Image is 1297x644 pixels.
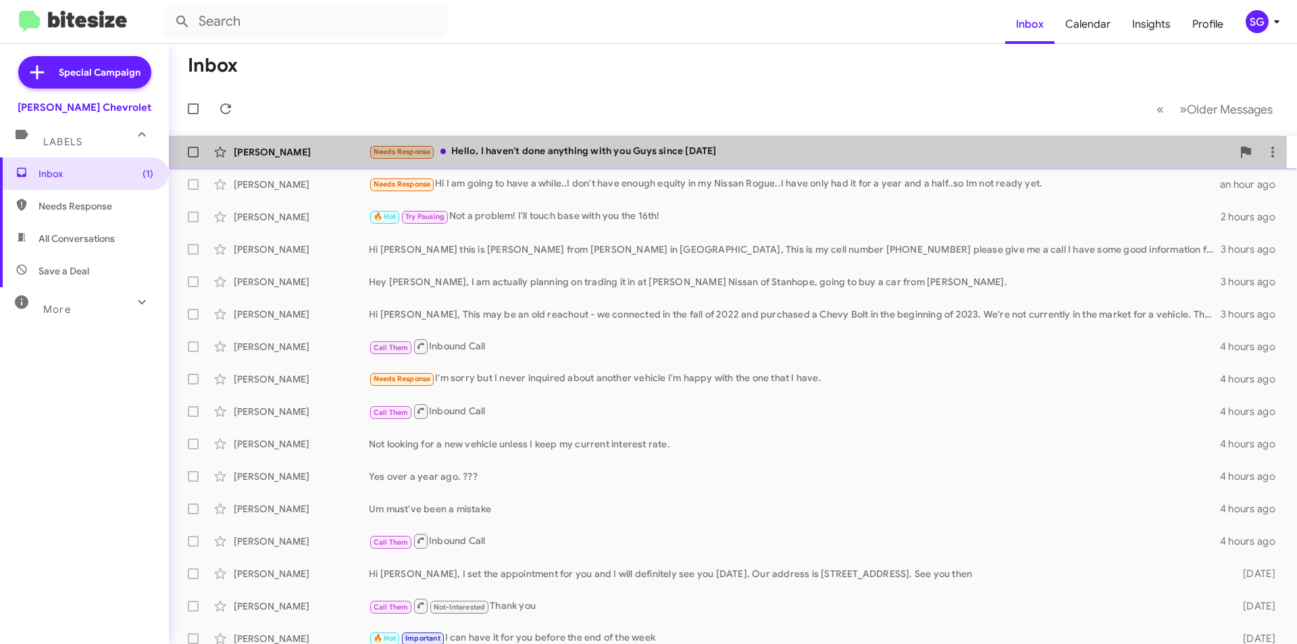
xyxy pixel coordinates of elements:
div: Hi I am going to have a while..I don't have enough equity in my Nissan Rogue..I have only had it ... [369,176,1220,192]
div: [DATE] [1221,567,1286,580]
span: All Conversations [39,232,115,245]
div: [PERSON_NAME] [234,210,369,224]
div: 3 hours ago [1221,275,1286,289]
div: 4 hours ago [1220,340,1286,353]
span: Special Campaign [59,66,141,79]
div: [PERSON_NAME] [234,405,369,418]
div: 4 hours ago [1220,470,1286,483]
div: 2 hours ago [1221,210,1286,224]
span: Needs Response [374,180,431,189]
div: [PERSON_NAME] [234,145,369,159]
input: Search [163,5,447,38]
div: [PERSON_NAME] [234,243,369,256]
div: Hello, I haven't done anything with you Guys since [DATE] [369,144,1232,159]
div: Inbound Call [369,338,1220,355]
span: Needs Response [374,147,431,156]
div: [PERSON_NAME] [234,372,369,386]
div: Yes over a year ago. ??? [369,470,1220,483]
div: [DATE] [1221,599,1286,613]
div: 3 hours ago [1221,243,1286,256]
div: 4 hours ago [1220,372,1286,386]
span: Call Them [374,343,409,352]
div: [PERSON_NAME] [234,340,369,353]
div: Hi [PERSON_NAME], This may be an old reachout - we connected in the fall of 2022 and purchased a ... [369,307,1221,321]
div: Hey [PERSON_NAME], I am actually planning on trading it in at [PERSON_NAME] Nissan of Stanhope, g... [369,275,1221,289]
nav: Page navigation example [1149,95,1281,123]
div: 4 hours ago [1220,502,1286,516]
div: Inbound Call [369,532,1220,549]
div: 4 hours ago [1220,535,1286,548]
div: SG [1246,10,1269,33]
div: [PERSON_NAME] [234,502,369,516]
a: Inbox [1005,5,1054,44]
div: Hi [PERSON_NAME] this is [PERSON_NAME] from [PERSON_NAME] in [GEOGRAPHIC_DATA], This is my cell n... [369,243,1221,256]
span: » [1179,101,1187,118]
span: Call Them [374,408,409,417]
h1: Inbox [188,55,238,76]
span: Important [405,634,440,643]
div: Inbound Call [369,403,1220,420]
div: 4 hours ago [1220,405,1286,418]
span: Inbox [39,167,153,180]
button: Next [1171,95,1281,123]
div: [PERSON_NAME] [234,275,369,289]
div: [PERSON_NAME] [234,567,369,580]
span: (1) [143,167,153,180]
div: [PERSON_NAME] [234,535,369,548]
a: Special Campaign [18,56,151,89]
a: Calendar [1054,5,1121,44]
span: 🔥 Hot [374,212,397,221]
a: Insights [1121,5,1181,44]
a: Profile [1181,5,1234,44]
span: Call Them [374,538,409,547]
span: 🔥 Hot [374,634,397,643]
div: I'm sorry but I never inquired about another vehicle I'm happy with the one that I have. [369,371,1220,387]
button: SG [1234,10,1282,33]
div: 4 hours ago [1220,437,1286,451]
div: Um must've been a mistake [369,502,1220,516]
span: Needs Response [374,374,431,383]
span: Try Pausing [405,212,444,221]
span: Save a Deal [39,264,89,278]
div: 3 hours ago [1221,307,1286,321]
span: More [43,303,71,316]
div: an hour ago [1220,178,1286,191]
div: [PERSON_NAME] [234,599,369,613]
div: [PERSON_NAME] [234,437,369,451]
div: [PERSON_NAME] Chevrolet [18,101,151,114]
div: [PERSON_NAME] [234,307,369,321]
div: Not looking for a new vehicle unless I keep my current interest rate. [369,437,1220,451]
span: Call Them [374,603,409,612]
span: Labels [43,136,82,148]
div: [PERSON_NAME] [234,470,369,483]
span: Not-Interested [434,603,486,612]
div: Thank you [369,597,1221,614]
button: Previous [1148,95,1172,123]
span: Needs Response [39,199,153,213]
div: [PERSON_NAME] [234,178,369,191]
span: Older Messages [1187,102,1273,117]
span: « [1156,101,1164,118]
div: Hi [PERSON_NAME], I set the appointment for you and I will definitely see you [DATE]. Our address... [369,567,1221,580]
div: Not a problem! I'll touch base with you the 16th! [369,209,1221,224]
